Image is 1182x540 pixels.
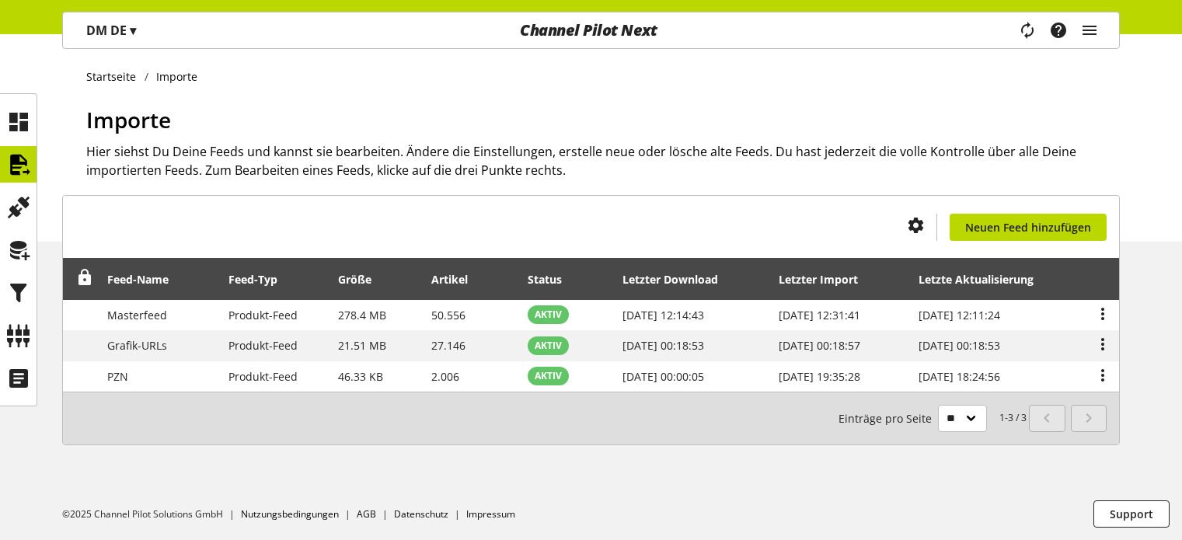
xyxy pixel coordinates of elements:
span: 46.33 KB [338,369,383,384]
li: ©2025 Channel Pilot Solutions GmbH [62,507,241,521]
div: Feed-Typ [228,271,293,287]
a: Nutzungsbedingungen [241,507,339,521]
span: Einträge pro Seite [839,410,938,427]
div: Status [528,271,577,287]
span: [DATE] 12:11:24 [919,308,1000,322]
div: Letzte Aktualisierung [919,271,1049,287]
div: Feed-Name [107,271,184,287]
span: AKTIV [535,308,562,322]
span: [DATE] 00:18:53 [919,338,1000,353]
p: DM DE [86,21,136,40]
span: Produkt-Feed [228,308,298,322]
span: AKTIV [535,369,562,383]
a: Impressum [466,507,515,521]
span: 21.51 MB [338,338,386,353]
small: 1-3 / 3 [839,405,1027,432]
a: AGB [357,507,376,521]
div: Letzter Import [779,271,873,287]
span: Produkt-Feed [228,338,298,353]
span: 2.006 [431,369,459,384]
h2: Hier siehst Du Deine Feeds und kannst sie bearbeiten. Ändere die Einstellungen, erstelle neue ode... [86,142,1120,179]
a: Datenschutz [394,507,448,521]
span: [DATE] 12:14:43 [622,308,704,322]
span: [DATE] 00:18:53 [622,338,704,353]
div: Letzter Download [622,271,734,287]
span: 27.146 [431,338,465,353]
span: Masterfeed [107,308,167,322]
span: Entsperren, um Zeilen neu anzuordnen [77,270,93,286]
span: Grafik-URLs [107,338,167,353]
div: Entsperren, um Zeilen neu anzuordnen [71,270,93,289]
span: PZN [107,369,128,384]
span: 50.556 [431,308,465,322]
span: 278.4 MB [338,308,386,322]
span: ▾ [130,22,136,39]
span: [DATE] 19:35:28 [779,369,860,384]
span: [DATE] 00:00:05 [622,369,704,384]
nav: main navigation [62,12,1120,49]
span: Neuen Feed hinzufügen [965,219,1091,235]
span: Produkt-Feed [228,369,298,384]
span: Support [1110,506,1153,522]
button: Support [1093,500,1170,528]
span: Importe [86,105,171,134]
span: [DATE] 00:18:57 [779,338,860,353]
div: Artikel [431,271,483,287]
span: [DATE] 12:31:41 [779,308,860,322]
span: AKTIV [535,339,562,353]
a: Startseite [86,68,145,85]
a: Neuen Feed hinzufügen [950,214,1107,241]
span: [DATE] 18:24:56 [919,369,1000,384]
div: Größe [338,271,387,287]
